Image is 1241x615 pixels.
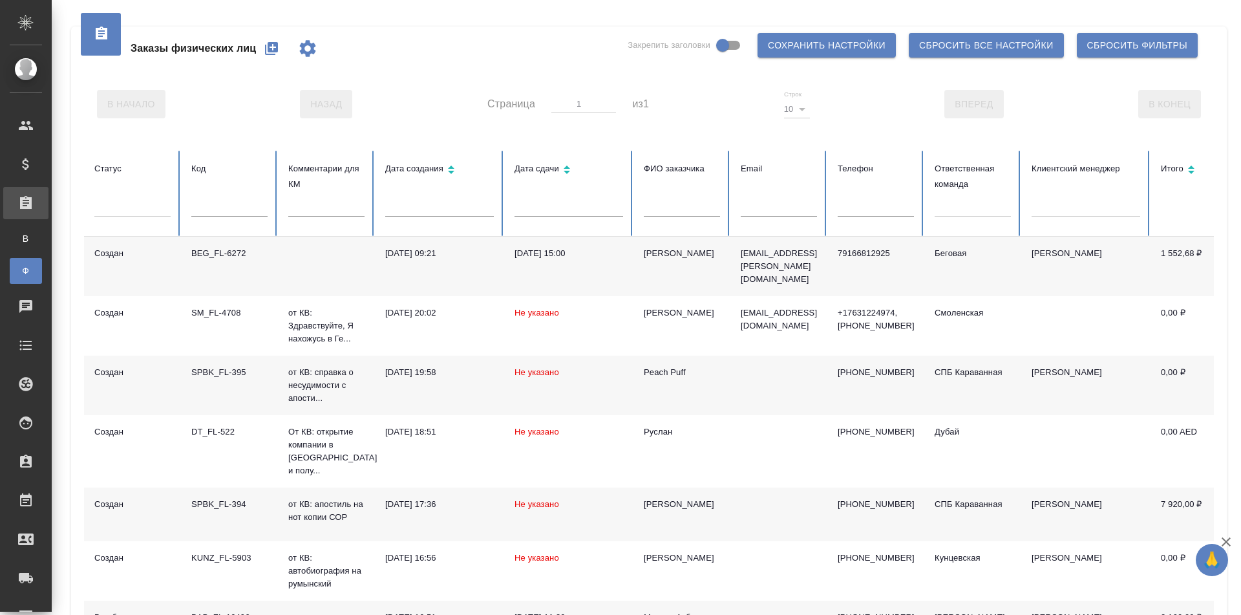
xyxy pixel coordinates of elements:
div: [DATE] 16:56 [385,552,494,565]
div: SPBK_FL-395 [191,366,268,379]
p: от КВ: автобиография на румынский [288,552,365,590]
div: [DATE] 17:36 [385,498,494,511]
div: Сортировка [514,161,623,180]
a: Ф [10,258,42,284]
span: В [16,232,36,245]
p: 79166812925 [838,247,914,260]
div: Сортировка [1161,161,1237,180]
p: +17631224974, [PHONE_NUMBER] [838,307,914,332]
button: Создать [256,33,287,64]
button: Сбросить все настройки [909,33,1064,58]
div: Смоленская [935,307,1011,319]
td: [PERSON_NAME] [1021,356,1151,415]
div: [DATE] 20:02 [385,307,494,319]
div: [DATE] 15:00 [514,247,623,260]
p: от КВ: справка о несудимости с апости... [288,366,365,405]
span: 🙏 [1201,546,1223,574]
button: Сохранить настройки [758,33,896,58]
div: Создан [94,247,171,260]
button: 🙏 [1196,544,1228,576]
span: Заказы физических лиц [131,41,256,56]
span: Сохранить настройки [768,38,886,54]
div: SM_FL-4708 [191,307,268,319]
div: Создан [94,307,171,319]
p: [PHONE_NUMBER] [838,552,914,565]
div: [PERSON_NAME] [644,498,720,511]
div: Создан [94,552,171,565]
div: Комментарии для КМ [288,161,365,192]
p: от КВ: апостиль на нот копии СОР [288,498,365,524]
div: Телефон [838,161,914,177]
div: SPBK_FL-394 [191,498,268,511]
p: [EMAIL_ADDRESS][DOMAIN_NAME] [741,307,817,332]
div: Руслан [644,426,720,438]
div: Дубай [935,426,1011,438]
span: Ф [16,264,36,277]
div: Email [741,161,817,177]
a: В [10,226,42,252]
span: Закрепить заголовки [628,39,710,52]
div: Кунцевская [935,552,1011,565]
span: Не указано [514,499,559,509]
p: [PHONE_NUMBER] [838,366,914,379]
div: Клиентский менеджер [1032,161,1140,177]
span: Не указано [514,308,559,318]
div: [PERSON_NAME] [644,247,720,260]
div: DT_FL-522 [191,426,268,438]
div: KUNZ_FL-5903 [191,552,268,565]
div: Создан [94,366,171,379]
span: Сбросить фильтры [1087,38,1187,54]
td: [PERSON_NAME] [1021,237,1151,296]
div: ФИО заказчика [644,161,720,177]
span: Не указано [514,427,559,437]
div: [DATE] 18:51 [385,426,494,438]
p: От КВ: открытие компании в [GEOGRAPHIC_DATA] и полу... [288,426,365,477]
span: Не указано [514,553,559,563]
div: [DATE] 19:58 [385,366,494,379]
div: Беговая [935,247,1011,260]
span: Не указано [514,367,559,377]
div: СПБ Караванная [935,366,1011,379]
button: Сбросить фильтры [1077,33,1198,58]
td: [PERSON_NAME] [1021,488,1151,541]
div: [DATE] 09:21 [385,247,494,260]
div: [PERSON_NAME] [644,307,720,319]
div: [PERSON_NAME] [644,552,720,565]
div: Код [191,161,268,177]
div: Сортировка [385,161,494,180]
div: Создан [94,498,171,511]
div: Создан [94,426,171,438]
div: СПБ Караванная [935,498,1011,511]
p: [PHONE_NUMBER] [838,498,914,511]
div: Ответственная команда [935,161,1011,192]
p: от КВ: Здравствуйте, Я нахожусь в Ге... [288,307,365,345]
td: [PERSON_NAME] [1021,541,1151,601]
div: Статус [94,161,171,177]
span: Сбросить все настройки [919,38,1054,54]
div: BEG_FL-6272 [191,247,268,260]
p: [PHONE_NUMBER] [838,426,914,438]
div: Peach Puff [644,366,720,379]
p: [EMAIL_ADDRESS][PERSON_NAME][DOMAIN_NAME] [741,247,817,286]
